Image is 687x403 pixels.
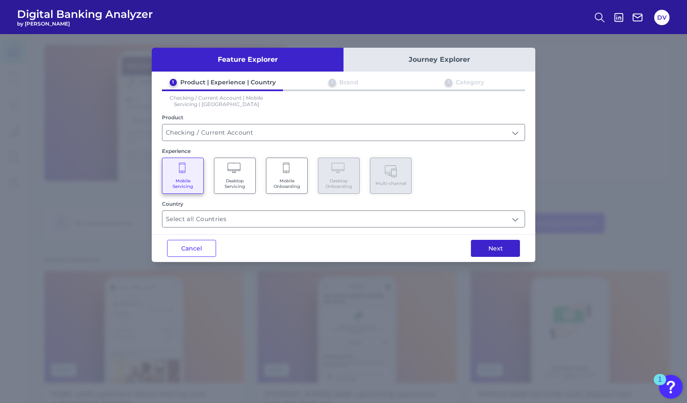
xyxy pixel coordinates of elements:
button: Mobile Servicing [162,158,204,194]
button: Mobile Onboarding [266,158,308,194]
button: Multi-channel [370,158,412,194]
span: Mobile Onboarding [271,178,303,189]
span: Desktop Onboarding [323,178,355,189]
button: Desktop Onboarding [318,158,360,194]
button: Feature Explorer [152,48,343,72]
button: Cancel [167,240,216,257]
div: 3 [445,79,452,86]
span: Mobile Servicing [167,178,199,189]
span: by [PERSON_NAME] [17,20,153,27]
p: Checking / Current Account | Mobile Servicing | [GEOGRAPHIC_DATA] [162,95,271,107]
div: Country [162,201,525,207]
button: Desktop Servicing [214,158,256,194]
span: Desktop Servicing [219,178,251,189]
div: Product | Experience | Country [180,78,276,86]
div: Product [162,114,525,121]
span: Multi-channel [375,181,407,186]
div: 2 [329,79,336,86]
button: DV [654,10,670,25]
div: Brand [339,78,358,86]
button: Journey Explorer [343,48,535,72]
div: Category [456,78,484,86]
span: Digital Banking Analyzer [17,8,153,20]
button: Next [471,240,520,257]
button: Open Resource Center, 1 new notification [659,375,683,399]
div: Experience [162,148,525,154]
div: 1 [170,79,177,86]
div: 1 [658,380,662,391]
